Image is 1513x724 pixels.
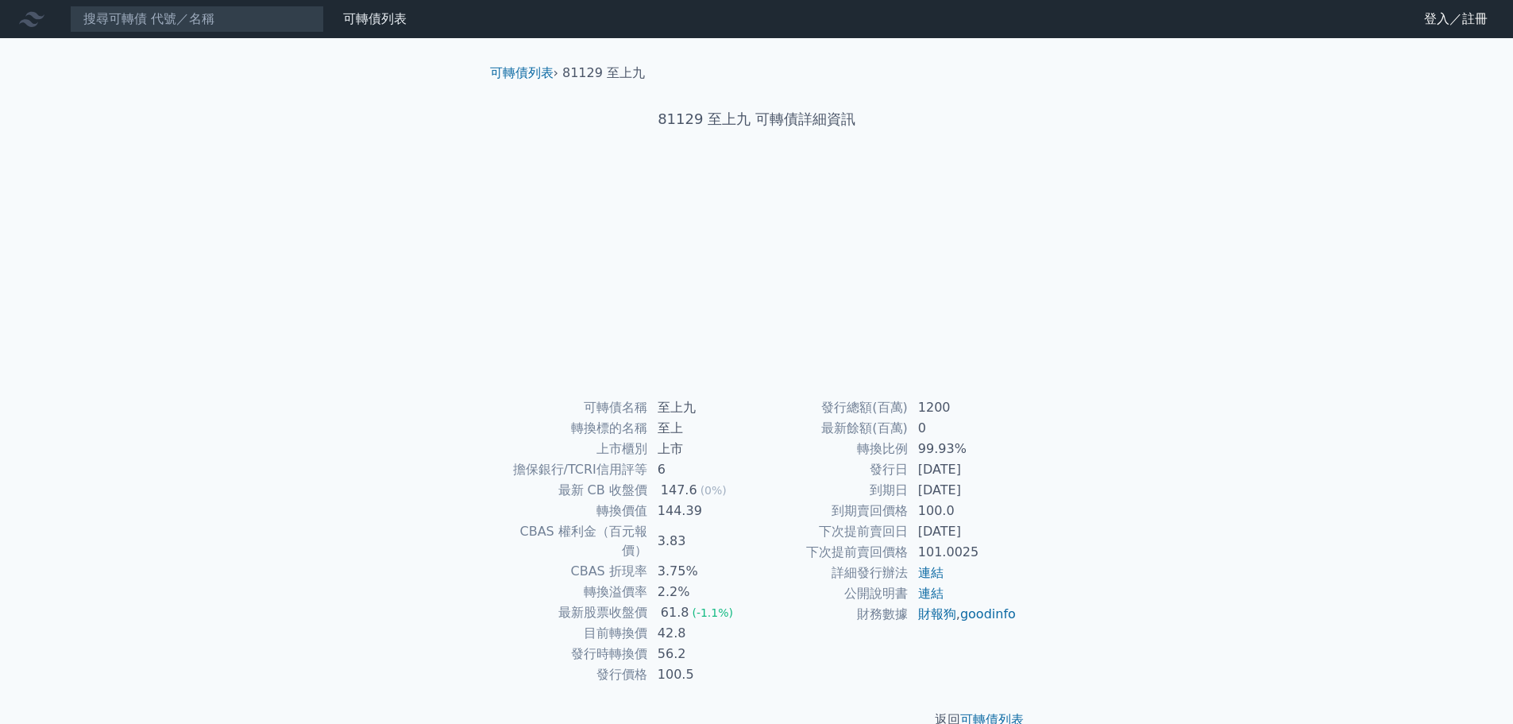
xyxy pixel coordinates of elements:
a: 連結 [918,565,944,580]
td: 轉換溢價率 [496,582,648,602]
td: 至上九 [648,397,757,418]
td: [DATE] [909,459,1017,480]
span: (0%) [701,484,727,497]
td: , [909,604,1017,625]
td: 42.8 [648,623,757,644]
a: 連結 [918,586,944,601]
input: 搜尋可轉債 代號／名稱 [70,6,324,33]
td: 發行總額(百萬) [757,397,909,418]
div: 147.6 [658,481,701,500]
td: 轉換標的名稱 [496,418,648,439]
a: 可轉債列表 [343,11,407,26]
a: 登入／註冊 [1411,6,1500,32]
div: 61.8 [658,603,693,622]
td: 到期日 [757,480,909,501]
td: 公開說明書 [757,583,909,604]
td: 56.2 [648,644,757,664]
td: 99.93% [909,439,1017,459]
td: 財務數據 [757,604,909,625]
td: 下次提前賣回價格 [757,542,909,563]
li: › [490,64,558,83]
td: 轉換比例 [757,439,909,459]
td: 100.0 [909,501,1017,521]
td: 到期賣回價格 [757,501,909,521]
li: 81129 至上九 [562,64,645,83]
td: 144.39 [648,501,757,521]
td: 3.83 [648,521,757,561]
td: 最新股票收盤價 [496,602,648,623]
td: 6 [648,459,757,480]
td: 擔保銀行/TCRI信用評等 [496,459,648,480]
a: goodinfo [960,606,1016,621]
td: 3.75% [648,561,757,582]
td: [DATE] [909,521,1017,542]
td: CBAS 折現率 [496,561,648,582]
td: 詳細發行辦法 [757,563,909,583]
td: 目前轉換價 [496,623,648,644]
td: 0 [909,418,1017,439]
a: 財報狗 [918,606,956,621]
td: 發行價格 [496,664,648,685]
td: 最新餘額(百萬) [757,418,909,439]
td: 可轉債名稱 [496,397,648,418]
h1: 81129 至上九 可轉債詳細資訊 [477,108,1036,130]
td: CBAS 權利金（百元報價） [496,521,648,561]
td: 發行日 [757,459,909,480]
a: 可轉債列表 [490,65,554,80]
td: 至上 [648,418,757,439]
span: (-1.1%) [692,606,733,619]
td: 100.5 [648,664,757,685]
td: [DATE] [909,480,1017,501]
td: 101.0025 [909,542,1017,563]
td: 上市櫃別 [496,439,648,459]
td: 發行時轉換價 [496,644,648,664]
td: 下次提前賣回日 [757,521,909,542]
td: 最新 CB 收盤價 [496,480,648,501]
td: 上市 [648,439,757,459]
td: 轉換價值 [496,501,648,521]
td: 2.2% [648,582,757,602]
td: 1200 [909,397,1017,418]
